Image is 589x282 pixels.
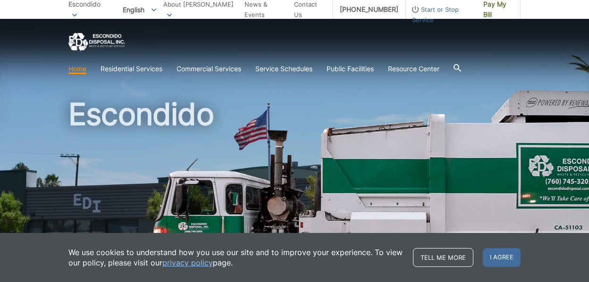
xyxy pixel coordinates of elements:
a: Public Facilities [327,64,374,74]
a: Resource Center [388,64,439,74]
p: We use cookies to understand how you use our site and to improve your experience. To view our pol... [68,247,404,268]
a: Commercial Services [177,64,241,74]
a: Tell me more [413,248,473,267]
span: I agree [483,248,521,267]
a: Residential Services [101,64,162,74]
a: EDCD logo. Return to the homepage. [68,33,125,51]
span: English [116,2,163,17]
a: Service Schedules [255,64,312,74]
a: privacy policy [162,257,213,268]
a: Home [68,64,86,74]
